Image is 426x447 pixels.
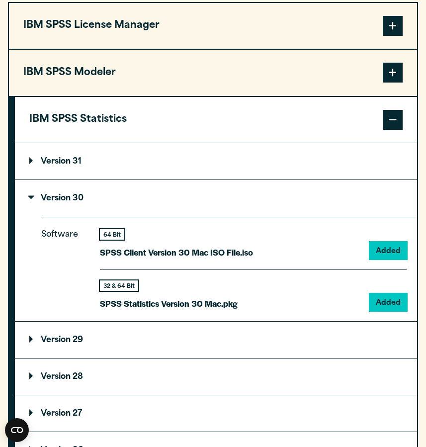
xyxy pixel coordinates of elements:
p: Version 28 [29,373,83,381]
button: IBM SPSS Statistics [15,97,417,143]
button: Added [370,242,407,259]
p: SPSS Statistics Version 30 Mac.pkg [100,296,238,311]
p: Version 30 [29,194,84,202]
p: Version 29 [29,336,83,344]
p: Version 31 [29,158,82,166]
button: Added [370,294,407,311]
button: IBM SPSS Modeler [9,50,417,96]
summary: Version 28 [15,358,417,395]
button: IBM SPSS License Manager [9,3,417,49]
p: SPSS Client Version 30 Mac ISO File.iso [100,245,253,260]
div: 64 Bit [100,229,124,240]
p: Version 27 [29,410,82,418]
summary: Version 27 [15,395,417,432]
p: Software [41,228,86,303]
summary: Version 30 [15,180,417,216]
button: Open CMP widget [5,418,29,442]
summary: Version 31 [15,143,417,179]
summary: Version 29 [15,322,417,358]
div: 32 & 64 Bit [100,280,138,291]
